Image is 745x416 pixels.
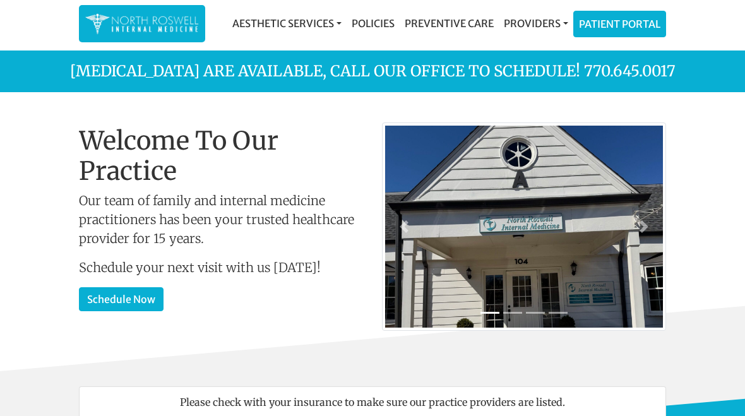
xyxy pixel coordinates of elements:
[79,258,363,277] p: Schedule your next visit with us [DATE]!
[13,60,732,83] p: [MEDICAL_DATA] are available, call our office to schedule! 770.645.0017
[79,126,363,186] h1: Welcome To Our Practice
[85,11,199,36] img: North Roswell Internal Medicine
[574,11,665,37] a: Patient Portal
[499,11,573,36] a: Providers
[79,287,164,311] a: Schedule Now
[79,191,363,248] p: Our team of family and internal medicine practitioners has been your trusted healthcare provider ...
[347,11,400,36] a: Policies
[227,11,347,36] a: Aesthetic Services
[400,11,499,36] a: Preventive Care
